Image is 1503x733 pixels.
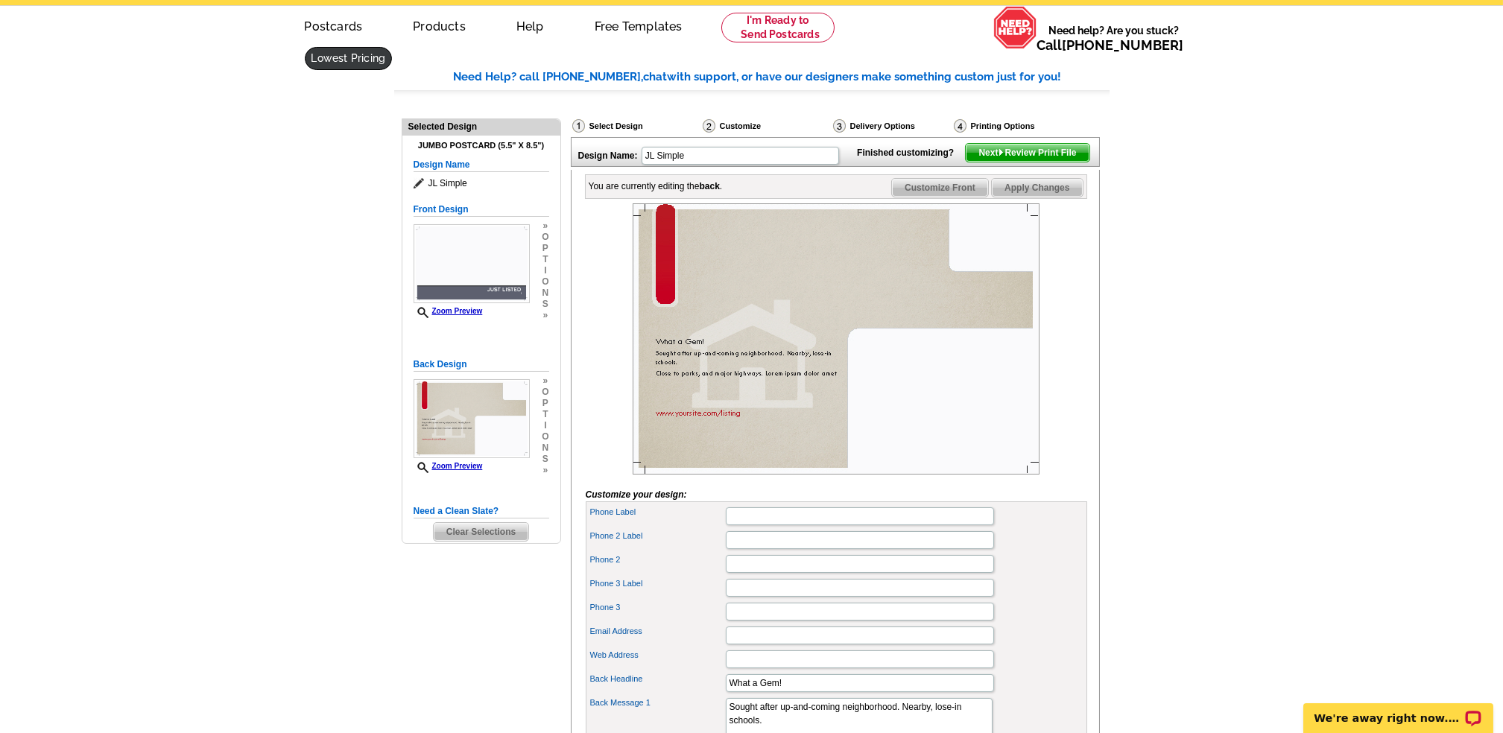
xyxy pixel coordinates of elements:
[578,150,638,161] strong: Design Name:
[402,119,560,133] div: Selected Design
[542,220,548,232] span: »
[998,149,1004,156] img: button-next-arrow-white.png
[493,7,568,42] a: Help
[644,70,668,83] span: chat
[414,504,549,518] h5: Need a Clean Slate?
[952,118,1085,133] div: Printing Options
[1037,37,1184,53] span: Call
[1037,23,1192,53] span: Need help? Are you stuck?
[542,454,548,465] span: s
[542,398,548,409] span: p
[542,409,548,420] span: t
[993,6,1037,49] img: help
[589,180,723,193] div: You are currently editing the .
[542,375,548,387] span: »
[414,141,549,150] h4: Jumbo Postcard (5.5" x 8.5")
[571,7,706,42] a: Free Templates
[542,465,548,476] span: »
[590,649,724,661] label: Web Address
[966,144,1089,162] span: Next Review Print File
[1294,686,1503,733] iframe: LiveChat chat widget
[542,420,548,431] span: i
[954,119,966,133] img: Printing Options & Summary
[633,203,1040,475] img: Z18887286_00001_2.jpg
[833,119,846,133] img: Delivery Options
[590,601,724,614] label: Phone 3
[590,506,724,518] label: Phone Label
[542,299,548,310] span: s
[590,696,724,709] label: Back Message 1
[281,7,387,42] a: Postcards
[703,119,715,133] img: Customize
[542,265,548,276] span: i
[542,431,548,442] span: o
[542,232,548,243] span: o
[590,673,724,685] label: Back Headline
[414,307,483,315] a: Zoom Preview
[542,254,548,265] span: t
[414,176,549,191] span: JL Simple
[389,7,490,42] a: Products
[414,158,549,172] h5: Design Name
[542,387,548,398] span: o
[892,179,988,197] span: Customize Front
[590,553,724,566] label: Phone 2
[1063,37,1184,53] a: [PHONE_NUMBER]
[857,147,963,158] strong: Finished customizing?
[542,276,548,288] span: o
[590,530,724,542] label: Phone 2 Label
[590,625,724,638] label: Email Address
[992,179,1082,197] span: Apply Changes
[542,310,548,321] span: »
[414,358,549,372] h5: Back Design
[832,118,952,133] div: Delivery Options
[414,462,483,470] a: Zoom Preview
[542,243,548,254] span: p
[586,489,687,500] i: Customize your design:
[542,288,548,299] span: n
[434,523,528,541] span: Clear Selections
[700,181,720,191] b: back
[571,118,701,137] div: Select Design
[454,69,1110,86] div: Need Help? call [PHONE_NUMBER], with support, or have our designers make something custom just fo...
[414,379,530,458] img: Z18887286_00001_2.jpg
[590,577,724,590] label: Phone 3 Label
[701,118,832,137] div: Customize
[414,203,549,217] h5: Front Design
[572,119,585,133] img: Select Design
[542,442,548,454] span: n
[414,224,530,303] img: Z18887286_00001_1.jpg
